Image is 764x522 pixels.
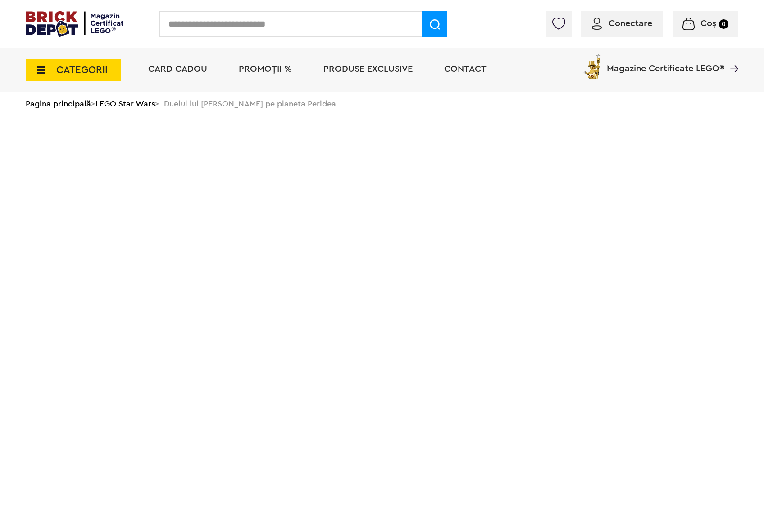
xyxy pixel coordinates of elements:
span: CATEGORII [56,65,108,75]
a: Conectare [592,19,652,28]
a: Produse exclusive [323,65,413,74]
a: Contact [444,65,487,74]
div: > > Duelul lui [PERSON_NAME] pe planeta Peridea [26,92,738,115]
a: LEGO Star Wars [95,100,155,108]
span: Magazine Certificate LEGO® [607,52,724,73]
span: Conectare [609,19,652,28]
a: Card Cadou [148,65,207,74]
span: Coș [700,19,716,28]
a: Magazine Certificate LEGO® [724,52,738,61]
a: Pagina principală [26,100,91,108]
a: PROMOȚII % [239,65,292,74]
small: 0 [719,19,728,29]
